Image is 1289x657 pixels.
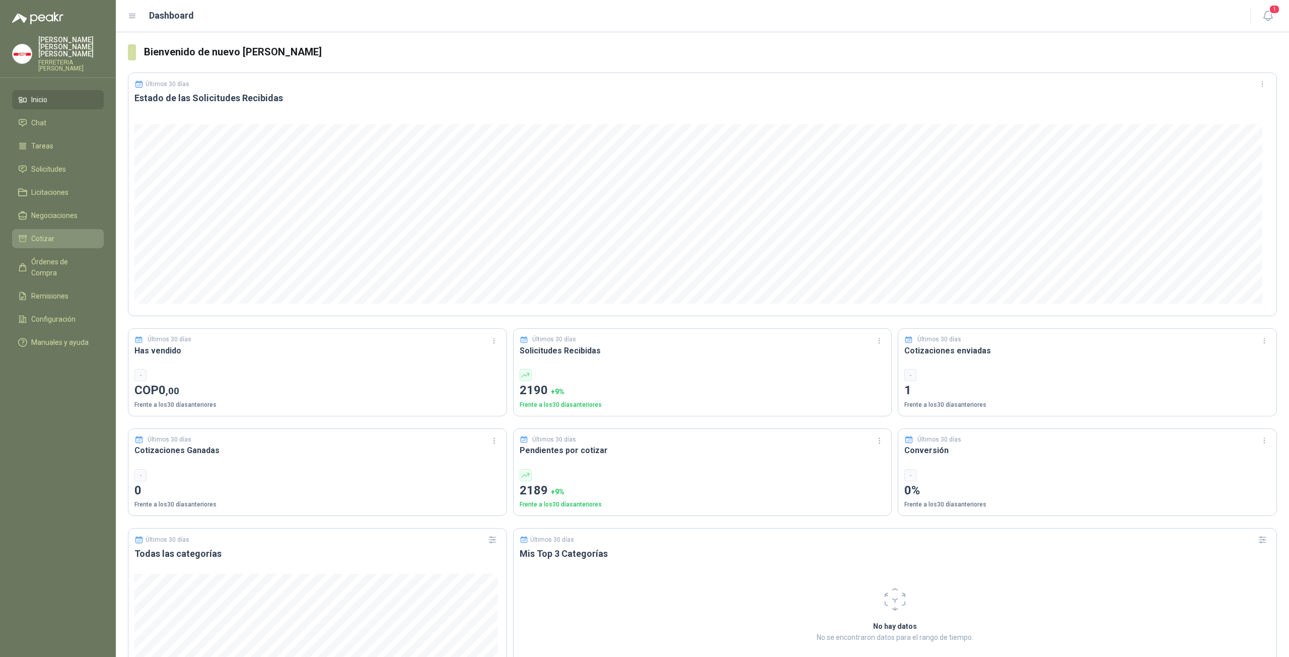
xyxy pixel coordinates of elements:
[917,435,961,445] p: Últimos 30 días
[12,183,104,202] a: Licitaciones
[31,94,47,105] span: Inicio
[31,233,54,244] span: Cotizar
[551,388,564,396] span: + 9 %
[166,385,179,397] span: ,00
[134,444,500,457] h3: Cotizaciones Ganadas
[149,9,194,23] h1: Dashboard
[904,381,1270,400] p: 1
[904,369,916,381] div: -
[134,500,500,509] p: Frente a los 30 días anteriores
[31,164,66,175] span: Solicitudes
[31,210,78,221] span: Negociaciones
[134,400,500,410] p: Frente a los 30 días anteriores
[134,548,500,560] h3: Todas las categorías
[31,314,76,325] span: Configuración
[148,435,191,445] p: Últimos 30 días
[12,136,104,156] a: Tareas
[134,481,500,500] p: 0
[904,469,916,481] div: -
[38,59,104,71] p: FERRETERIA [PERSON_NAME]
[904,444,1270,457] h3: Conversión
[1259,7,1277,25] button: 1
[719,632,1070,643] p: No se encontraron datos para el rango de tiempo.
[520,500,886,509] p: Frente a los 30 días anteriores
[520,548,1270,560] h3: Mis Top 3 Categorías
[146,536,189,543] p: Últimos 30 días
[12,206,104,225] a: Negociaciones
[134,344,500,357] h3: Has vendido
[12,333,104,352] a: Manuales y ayuda
[520,381,886,400] p: 2190
[31,117,46,128] span: Chat
[904,481,1270,500] p: 0%
[904,400,1270,410] p: Frente a los 30 días anteriores
[1269,5,1280,14] span: 1
[13,44,32,63] img: Company Logo
[38,36,104,57] p: [PERSON_NAME] [PERSON_NAME] [PERSON_NAME]
[532,435,576,445] p: Últimos 30 días
[520,344,886,357] h3: Solicitudes Recibidas
[520,444,886,457] h3: Pendientes por cotizar
[12,286,104,306] a: Remisiones
[134,469,147,481] div: -
[31,256,94,278] span: Órdenes de Compra
[31,337,89,348] span: Manuales y ayuda
[12,160,104,179] a: Solicitudes
[31,140,53,152] span: Tareas
[134,369,147,381] div: -
[530,536,574,543] p: Últimos 30 días
[904,344,1270,357] h3: Cotizaciones enviadas
[532,335,576,344] p: Últimos 30 días
[520,400,886,410] p: Frente a los 30 días anteriores
[134,381,500,400] p: COP
[551,488,564,496] span: + 9 %
[917,335,961,344] p: Últimos 30 días
[146,81,189,88] p: Últimos 30 días
[148,335,191,344] p: Últimos 30 días
[904,500,1270,509] p: Frente a los 30 días anteriores
[31,290,68,302] span: Remisiones
[159,383,179,397] span: 0
[520,481,886,500] p: 2189
[12,310,104,329] a: Configuración
[12,252,104,282] a: Órdenes de Compra
[12,229,104,248] a: Cotizar
[31,187,68,198] span: Licitaciones
[144,44,1277,60] h3: Bienvenido de nuevo [PERSON_NAME]
[134,92,1270,104] h3: Estado de las Solicitudes Recibidas
[12,90,104,109] a: Inicio
[719,621,1070,632] h2: No hay datos
[12,113,104,132] a: Chat
[12,12,63,24] img: Logo peakr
